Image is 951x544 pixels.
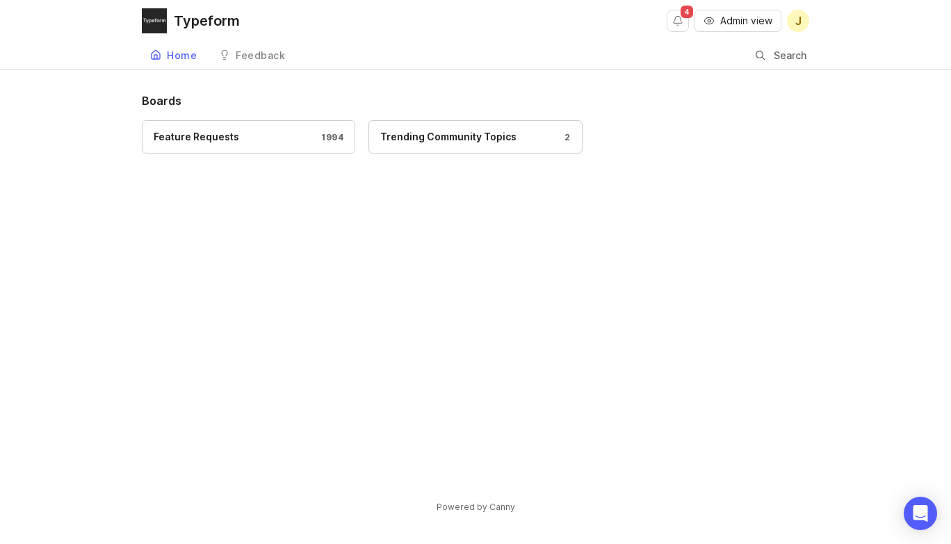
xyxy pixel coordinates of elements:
div: Open Intercom Messenger [904,497,937,530]
img: Typeform logo [142,8,167,33]
span: Admin view [720,14,772,28]
span: J [795,13,802,29]
div: Home [167,51,197,60]
h1: Boards [142,92,809,109]
a: Trending Community Topics2 [368,120,582,154]
a: Feedback [211,42,293,70]
div: Feedback [236,51,285,60]
div: Typeform [174,14,240,28]
button: Admin view [694,10,781,32]
a: Powered by Canny [434,499,517,515]
div: 2 [558,131,571,143]
span: 4 [681,6,693,18]
div: Feature Requests [154,129,239,145]
a: Home [142,42,205,70]
div: Trending Community Topics [380,129,517,145]
a: Feature Requests1994 [142,120,355,154]
div: 1994 [314,131,343,143]
button: Notifications [667,10,689,32]
button: J [787,10,809,32]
